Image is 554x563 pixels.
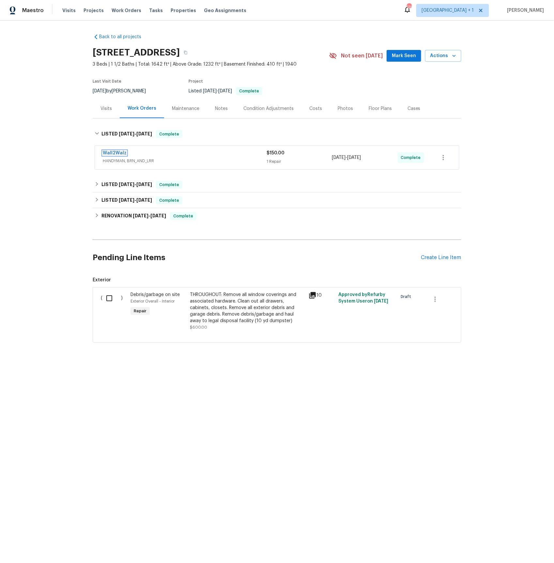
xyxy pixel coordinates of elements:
span: [DATE] [347,155,361,160]
a: Wall2Walz [103,151,127,155]
span: Not seen [DATE] [341,53,383,59]
span: - [119,182,152,187]
span: Last Visit Date [93,79,121,83]
h6: LISTED [101,196,152,204]
div: Costs [309,105,322,112]
span: [PERSON_NAME] [505,7,544,14]
span: $150.00 [267,151,285,155]
div: Create Line Item [421,255,461,261]
div: Condition Adjustments [243,105,294,112]
div: by [PERSON_NAME] [93,87,154,95]
button: Copy Address [180,47,192,58]
div: LISTED [DATE]-[DATE]Complete [93,177,461,193]
span: HANDYMAN, BRN_AND_LRR [103,158,267,164]
div: RENOVATION [DATE]-[DATE]Complete [93,208,461,224]
span: Complete [401,154,423,161]
div: Maintenance [172,105,199,112]
span: Exterior Overall - Interior [131,299,175,303]
span: Draft [401,293,414,300]
span: $600.00 [190,325,207,329]
h6: RENOVATION [101,212,166,220]
span: Geo Assignments [204,7,246,14]
div: 1 Repair [267,158,332,165]
a: Back to all projects [93,34,155,40]
span: [DATE] [374,299,389,304]
span: [DATE] [203,89,217,93]
h6: LISTED [101,130,152,138]
span: - [119,198,152,202]
span: Mark Seen [392,52,416,60]
button: Mark Seen [387,50,421,62]
div: LISTED [DATE]-[DATE]Complete [93,193,461,208]
div: Work Orders [128,105,156,112]
span: 3 Beds | 1 1/2 Baths | Total: 1642 ft² | Above Grade: 1232 ft² | Basement Finished: 410 ft² | 1940 [93,61,329,68]
span: Repair [131,308,149,314]
span: [DATE] [136,132,152,136]
span: [DATE] [119,132,134,136]
div: 139 [407,4,411,10]
span: Visits [62,7,76,14]
span: - [203,89,232,93]
span: Complete [237,89,262,93]
span: Listed [189,89,262,93]
span: [DATE] [218,89,232,93]
span: Project [189,79,203,83]
span: Complete [157,197,182,204]
span: [DATE] [119,198,134,202]
div: LISTED [DATE]-[DATE]Complete [93,124,461,145]
span: Projects [84,7,104,14]
h2: Pending Line Items [93,242,421,273]
h6: LISTED [101,181,152,189]
button: Actions [425,50,461,62]
div: Floor Plans [369,105,392,112]
span: Work Orders [112,7,141,14]
span: Complete [171,213,196,219]
span: [DATE] [150,213,166,218]
span: - [332,154,361,161]
span: [DATE] [119,182,134,187]
span: Debris/garbage on site [131,292,180,297]
span: [GEOGRAPHIC_DATA] + 1 [422,7,474,14]
h2: [STREET_ADDRESS] [93,49,180,56]
div: Cases [408,105,421,112]
div: 10 [309,291,334,299]
span: Tasks [149,8,163,13]
span: Complete [157,131,182,137]
span: Approved by Refurby System User on [338,292,389,304]
span: [DATE] [136,198,152,202]
div: Visits [100,105,112,112]
span: Properties [171,7,196,14]
span: - [119,132,152,136]
span: Exterior [93,277,461,283]
span: [DATE] [332,155,346,160]
span: Complete [157,181,182,188]
span: [DATE] [93,89,106,93]
div: THROUGHOUT: Remove all window coverings and associated hardware. Clean out all drawers, cabinets,... [190,291,305,324]
div: ( ) [99,289,129,333]
span: [DATE] [133,213,148,218]
div: Photos [338,105,353,112]
span: Maestro [22,7,44,14]
span: - [133,213,166,218]
span: Actions [430,52,456,60]
span: [DATE] [136,182,152,187]
div: Notes [215,105,228,112]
